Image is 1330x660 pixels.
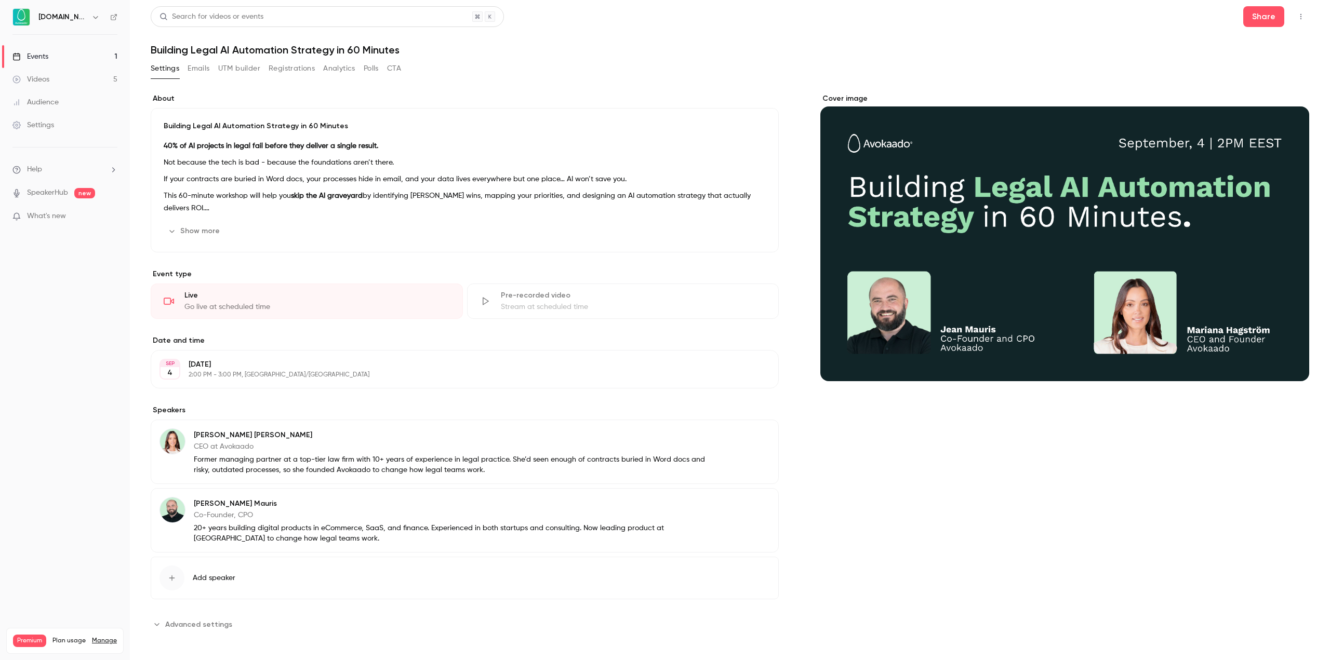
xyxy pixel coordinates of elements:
[151,616,238,632] button: Advanced settings
[164,173,766,185] p: If your contracts are buried in Word docs, your processes hide in email, and your data lives ever...
[160,429,185,454] img: Mariana Hagström
[194,523,711,544] p: 20+ years building digital products in eCommerce, SaaS, and finance. Experienced in both startups...
[194,454,711,475] p: Former managing partner at a top-tier law firm with 10+ years of experience in legal practice. Sh...
[164,156,766,169] p: Not because the tech is bad - because the foundations aren’t there.
[189,371,724,379] p: 2:00 PM - 3:00 PM, [GEOGRAPHIC_DATA]/[GEOGRAPHIC_DATA]
[52,637,86,645] span: Plan usage
[364,60,379,77] button: Polls
[501,302,766,312] div: Stream at scheduled time
[193,573,235,583] span: Add speaker
[12,74,49,85] div: Videos
[164,190,766,214] p: This 60-minute workshop will help you by identifying [PERSON_NAME] wins, mapping your priorities,...
[184,302,450,312] div: Go live at scheduled time
[165,619,232,630] span: Advanced settings
[160,497,185,522] img: Jean Mauris
[27,211,66,222] span: What's new
[184,290,450,301] div: Live
[194,430,711,440] p: [PERSON_NAME] [PERSON_NAME]
[151,488,779,553] div: Jean Mauris[PERSON_NAME] MaurisCo-Founder, CPO20+ years building digital products in eCommerce, S...
[12,120,54,130] div: Settings
[151,616,779,632] section: Advanced settings
[151,284,463,319] div: LiveGo live at scheduled time
[467,284,779,319] div: Pre-recorded videoStream at scheduled time
[27,187,68,198] a: SpeakerHub
[161,360,179,367] div: SEP
[501,290,766,301] div: Pre-recorded video
[92,637,117,645] a: Manage
[194,499,711,509] p: [PERSON_NAME] Mauris
[151,269,779,279] p: Event type
[820,93,1309,381] section: Cover image
[13,9,30,25] img: Avokaado.io
[151,405,779,415] label: Speakers
[194,510,711,520] p: Co-Founder, CPO
[12,51,48,62] div: Events
[151,557,779,599] button: Add speaker
[151,60,179,77] button: Settings
[194,441,711,452] p: CEO at Avokaado
[27,164,42,175] span: Help
[151,335,779,346] label: Date and time
[12,164,117,175] li: help-dropdown-opener
[218,60,260,77] button: UTM builder
[13,635,46,647] span: Premium
[38,12,87,22] h6: [DOMAIN_NAME]
[151,93,779,104] label: About
[74,188,95,198] span: new
[159,11,263,22] div: Search for videos or events
[323,60,355,77] button: Analytics
[151,420,779,484] div: Mariana Hagström[PERSON_NAME] [PERSON_NAME]CEO at AvokaadoFormer managing partner at a top-tier l...
[1243,6,1284,27] button: Share
[164,223,226,239] button: Show more
[820,93,1309,104] label: Cover image
[189,359,724,370] p: [DATE]
[291,192,363,199] strong: skip the AI graveyard
[167,368,172,378] p: 4
[164,142,378,150] strong: 40% of AI projects in legal fail before they deliver a single result.
[387,60,401,77] button: CTA
[151,44,1309,56] h1: Building Legal AI Automation Strategy in 60 Minutes
[164,121,766,131] p: Building Legal AI Automation Strategy in 60 Minutes
[12,97,59,107] div: Audience
[188,60,209,77] button: Emails
[269,60,315,77] button: Registrations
